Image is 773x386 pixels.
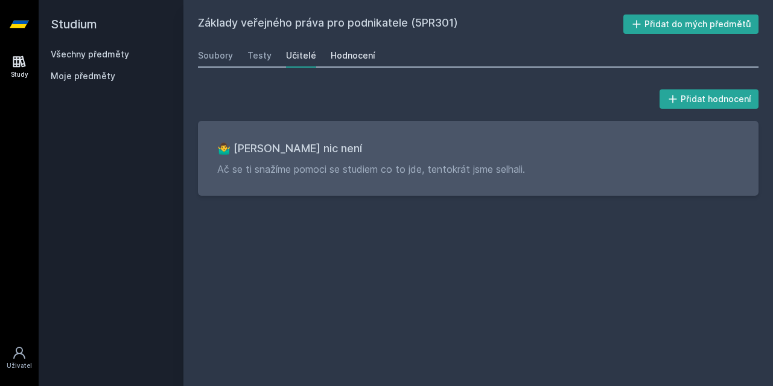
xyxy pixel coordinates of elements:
div: Hodnocení [331,50,375,62]
a: Soubory [198,43,233,68]
span: Moje předměty [51,70,115,82]
button: Přidat hodnocení [660,89,759,109]
div: Učitelé [286,50,316,62]
h3: 🤷‍♂️ [PERSON_NAME] nic není [217,140,739,157]
p: Ač se ti snažíme pomoci se studiem co to jde, tentokrát jsme selhali. [217,162,739,176]
div: Testy [247,50,272,62]
div: Soubory [198,50,233,62]
a: Učitelé [286,43,316,68]
a: Hodnocení [331,43,375,68]
a: Study [2,48,36,85]
div: Uživatel [7,361,32,370]
a: Všechny předměty [51,49,129,59]
button: Přidat do mých předmětů [623,14,759,34]
a: Uživatel [2,339,36,376]
a: Testy [247,43,272,68]
div: Study [11,70,28,79]
h2: Základy veřejného práva pro podnikatele (5PR301) [198,14,623,34]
